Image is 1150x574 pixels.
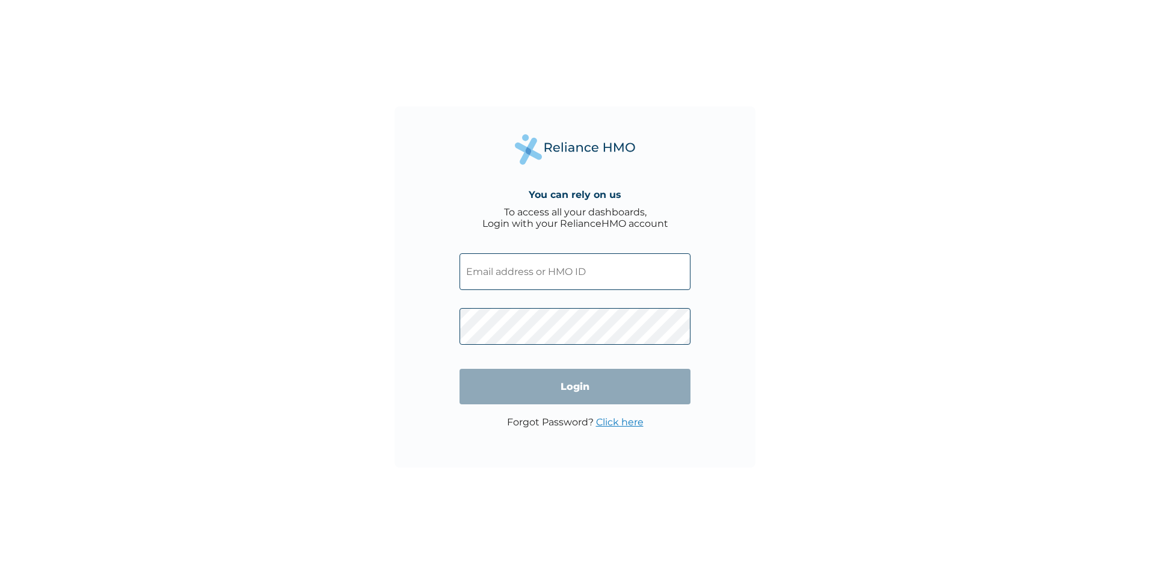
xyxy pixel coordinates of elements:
input: Email address or HMO ID [460,253,690,290]
a: Click here [596,416,644,428]
h4: You can rely on us [529,189,621,200]
img: Reliance Health's Logo [515,134,635,165]
input: Login [460,369,690,404]
div: To access all your dashboards, Login with your RelianceHMO account [482,206,668,229]
p: Forgot Password? [507,416,644,428]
